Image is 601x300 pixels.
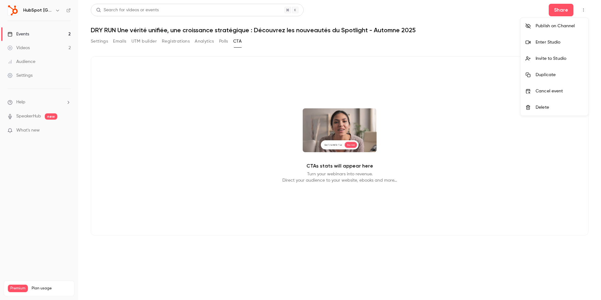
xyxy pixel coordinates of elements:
div: Duplicate [536,72,583,78]
div: Enter Studio [536,39,583,45]
div: Invite to Studio [536,55,583,62]
div: Delete [536,104,583,111]
div: Cancel event [536,88,583,94]
div: Publish on Channel [536,23,583,29]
